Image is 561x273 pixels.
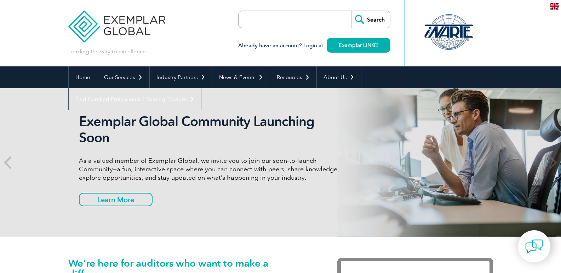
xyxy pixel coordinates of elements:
[79,193,153,206] a: Learn More
[327,38,390,53] a: Exemplar LINK
[212,66,270,88] a: News & Events
[238,41,390,50] h3: Already have an account? Login at
[317,66,361,88] a: About Us
[550,3,559,10] img: en
[79,156,344,182] p: As a valued member of Exemplar Global, we invite you to join our soon-to-launch Community—a fun, ...
[525,238,543,255] img: contact-chat.png
[68,48,146,55] p: Leading the way to excellence
[69,88,201,110] a: Find Certified Professional / Training Provider
[150,66,212,88] a: Industry Partners
[270,66,316,88] a: Resources
[351,11,390,28] input: Search
[97,66,149,88] a: Our Services
[69,66,97,88] a: Home
[374,43,378,47] img: open_square.png
[79,113,344,146] h2: Exemplar Global Community Launching Soon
